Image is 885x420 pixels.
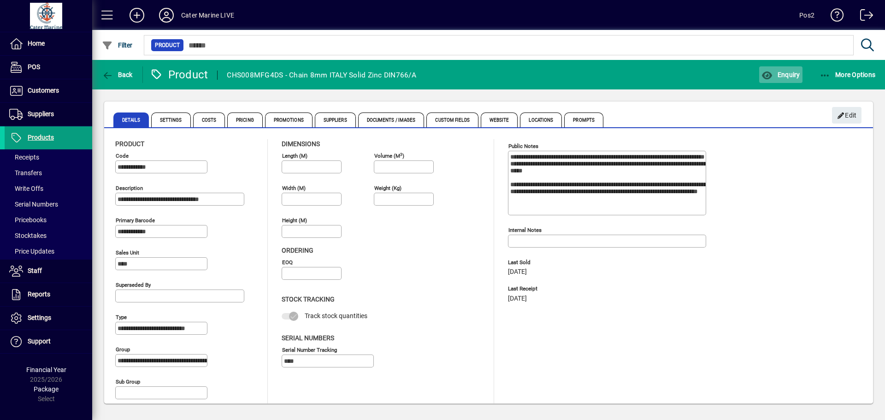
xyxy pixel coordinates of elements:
a: Receipts [5,149,92,165]
span: Details [113,112,149,127]
span: Write Offs [9,185,43,192]
span: Settings [28,314,51,321]
div: Cater Marine LIVE [181,8,234,23]
mat-label: Internal Notes [508,227,542,233]
a: POS [5,56,92,79]
mat-label: Sales unit [116,249,139,256]
span: Products [28,134,54,141]
mat-label: Group [116,346,130,353]
a: Suppliers [5,103,92,126]
div: CHS008MFG4DS - Chain 8mm ITALY Solid Zinc DIN766/A [227,68,416,83]
span: Enquiry [761,71,800,78]
a: Logout [853,2,873,32]
span: Custom Fields [426,112,478,127]
button: Back [100,66,135,83]
span: Product [155,41,180,50]
span: Edit [837,108,857,123]
a: Support [5,330,92,353]
a: Reports [5,283,92,306]
mat-label: Length (m) [282,153,307,159]
mat-label: Type [116,314,127,320]
a: Price Updates [5,243,92,259]
a: Pricebooks [5,212,92,228]
span: Stock Tracking [282,296,335,303]
span: Serial Numbers [9,201,58,208]
a: Write Offs [5,181,92,196]
span: Back [102,71,133,78]
span: Documents / Images [358,112,425,127]
span: Suppliers [28,110,54,118]
mat-label: Volume (m ) [374,153,404,159]
mat-label: Primary barcode [116,217,155,224]
span: Customers [28,87,59,94]
mat-label: Superseded by [116,282,151,288]
button: Profile [152,7,181,24]
mat-label: Public Notes [508,143,538,149]
span: Receipts [9,154,39,161]
a: Settings [5,307,92,330]
span: Home [28,40,45,47]
mat-label: Height (m) [282,217,307,224]
a: Customers [5,79,92,102]
span: Last Sold [508,260,646,266]
span: Locations [520,112,562,127]
a: Staff [5,260,92,283]
span: Dimensions [282,140,320,148]
span: Website [481,112,518,127]
a: Serial Numbers [5,196,92,212]
span: Last Receipt [508,286,646,292]
span: Transfers [9,169,42,177]
span: [DATE] [508,268,527,276]
span: Filter [102,41,133,49]
a: Transfers [5,165,92,181]
mat-label: Code [116,153,129,159]
span: Pricebooks [9,216,47,224]
span: Prompts [564,112,603,127]
span: Package [34,385,59,393]
span: Settings [151,112,191,127]
mat-label: Description [116,185,143,191]
span: Costs [193,112,225,127]
span: Staff [28,267,42,274]
span: Product [115,140,144,148]
span: Price Updates [9,248,54,255]
span: [DATE] [508,295,527,302]
button: Filter [100,37,135,53]
mat-label: Width (m) [282,185,306,191]
span: Support [28,337,51,345]
sup: 3 [400,152,402,156]
span: Reports [28,290,50,298]
a: Home [5,32,92,55]
span: Pricing [227,112,263,127]
mat-label: Sub group [116,379,140,385]
mat-label: Serial Number tracking [282,346,337,353]
span: Stocktakes [9,232,47,239]
span: Serial Numbers [282,334,334,342]
span: Promotions [265,112,313,127]
span: Financial Year [26,366,66,373]
div: Pos2 [799,8,814,23]
span: Track stock quantities [305,312,367,319]
button: More Options [817,66,878,83]
a: Stocktakes [5,228,92,243]
app-page-header-button: Back [92,66,143,83]
mat-label: EOQ [282,259,293,266]
span: POS [28,63,40,71]
span: Ordering [282,247,313,254]
a: Knowledge Base [824,2,844,32]
mat-label: Weight (Kg) [374,185,401,191]
button: Add [122,7,152,24]
span: Suppliers [315,112,356,127]
button: Edit [832,107,861,124]
div: Product [150,67,208,82]
button: Enquiry [759,66,802,83]
span: More Options [820,71,876,78]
